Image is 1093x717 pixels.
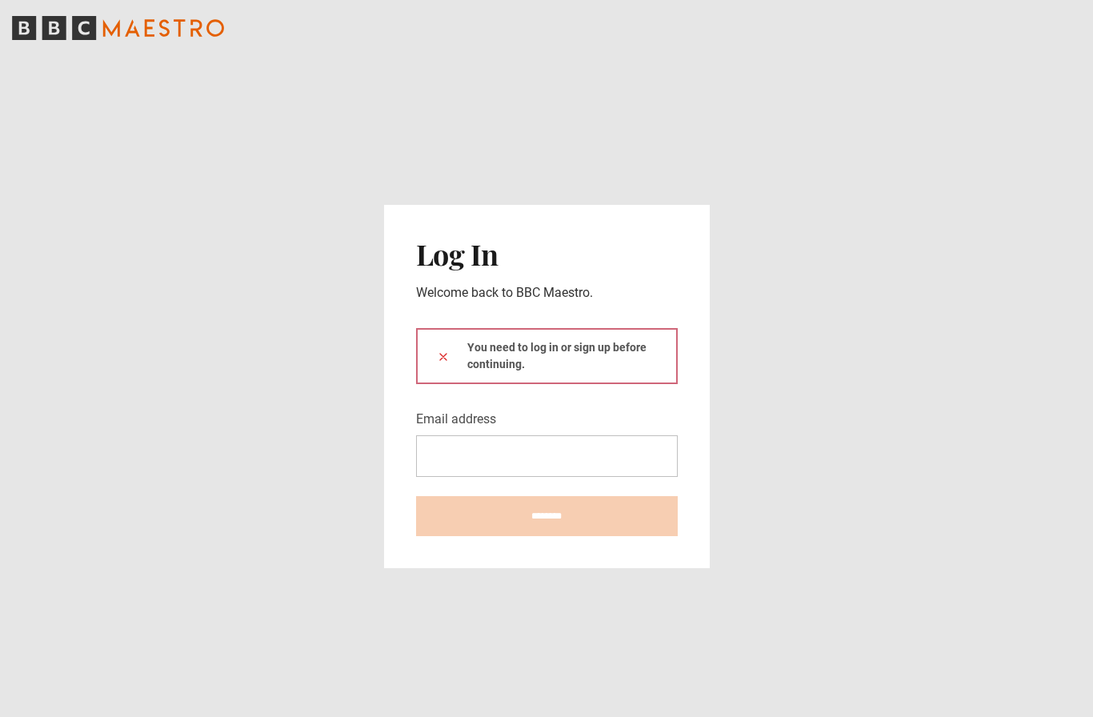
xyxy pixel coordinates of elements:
div: You need to log in or sign up before continuing. [416,328,678,384]
h2: Log In [416,237,678,270]
p: Welcome back to BBC Maestro. [416,283,678,302]
label: Email address [416,410,496,429]
svg: BBC Maestro [12,16,224,40]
